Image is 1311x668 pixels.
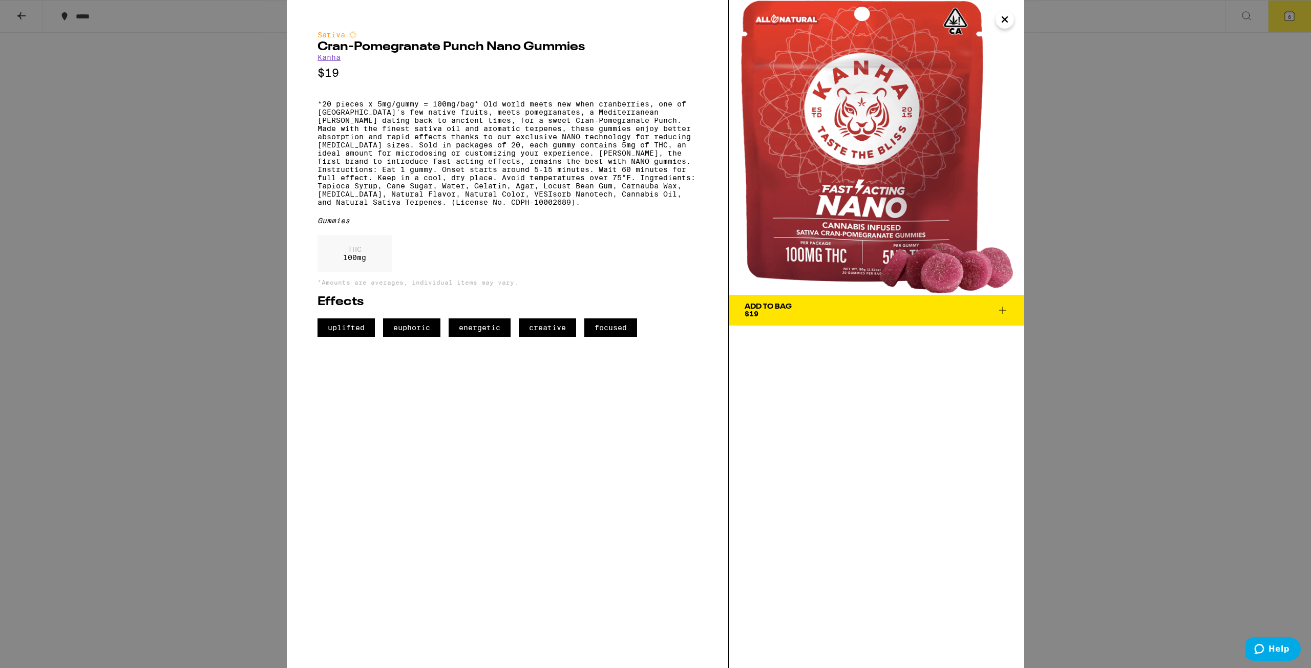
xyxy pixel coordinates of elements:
[318,217,697,225] div: Gummies
[318,67,697,79] p: $19
[318,296,697,308] h2: Effects
[318,279,697,286] p: *Amounts are averages, individual items may vary.
[318,31,697,39] div: Sativa
[383,318,440,337] span: euphoric
[318,235,392,272] div: 100 mg
[519,318,576,337] span: creative
[318,100,697,206] p: *20 pieces x 5mg/gummy = 100mg/bag* Old world meets new when cranberries, one of [GEOGRAPHIC_DATA...
[449,318,511,337] span: energetic
[729,295,1024,326] button: Add To Bag$19
[349,31,357,39] img: sativaColor.svg
[318,41,697,53] h2: Cran-Pomegranate Punch Nano Gummies
[318,318,375,337] span: uplifted
[996,10,1014,29] button: Close
[745,310,758,318] span: $19
[745,303,792,310] div: Add To Bag
[343,245,366,253] p: THC
[318,53,341,61] a: Kanha
[1245,637,1301,663] iframe: Opens a widget where you can find more information
[584,318,637,337] span: focused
